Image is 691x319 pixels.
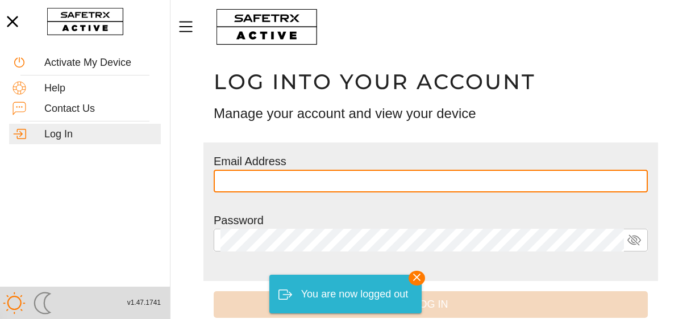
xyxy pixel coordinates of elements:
[120,293,168,312] button: v1.47.1741
[13,81,26,95] img: Help.svg
[44,82,157,95] div: Help
[214,291,648,318] button: Log In
[44,128,157,141] div: Log In
[44,57,157,69] div: Activate My Device
[176,15,205,39] button: Menu
[214,104,648,123] h3: Manage your account and view your device
[214,69,648,95] h1: Log into your account
[214,214,264,226] label: Password
[223,296,639,313] span: Log In
[214,155,286,167] label: Email Address
[31,292,54,314] img: ModeDark.svg
[127,297,161,309] span: v1.47.1741
[13,102,26,115] img: ContactUs.svg
[301,283,409,305] div: You are now logged out
[44,103,157,115] div: Contact Us
[3,292,26,314] img: ModeLight.svg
